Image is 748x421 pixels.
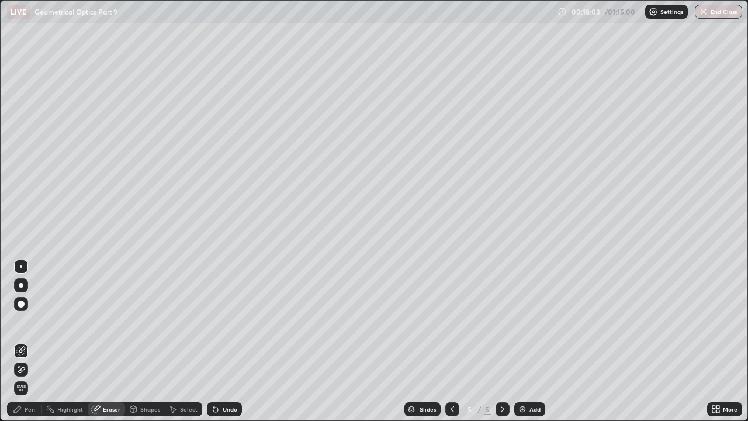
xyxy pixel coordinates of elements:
img: class-settings-icons [649,7,658,16]
div: More [723,406,737,412]
div: / [478,406,482,413]
div: Shapes [140,406,160,412]
p: Settings [660,9,683,15]
div: 5 [464,406,476,413]
div: 5 [484,404,491,415]
div: Undo [223,406,237,412]
p: LIVE [11,7,26,16]
div: Select [180,406,198,412]
div: Eraser [103,406,120,412]
p: Geometrical Optics Part 9 [34,7,117,16]
img: add-slide-button [518,405,527,414]
div: Pen [25,406,35,412]
div: Add [529,406,541,412]
div: Highlight [57,406,83,412]
button: End Class [695,5,742,19]
span: Erase all [15,385,27,392]
div: Slides [420,406,436,412]
img: end-class-cross [699,7,708,16]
